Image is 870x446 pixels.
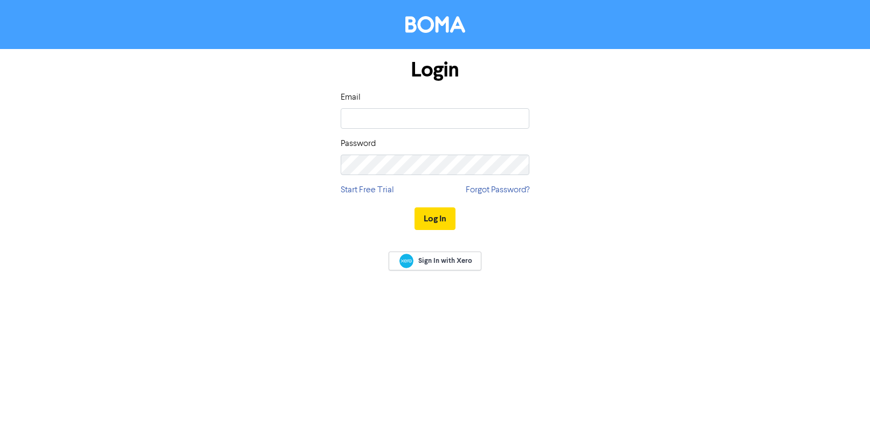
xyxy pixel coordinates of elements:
[389,252,481,270] a: Sign In with Xero
[466,184,529,197] a: Forgot Password?
[341,58,529,82] h1: Login
[341,184,394,197] a: Start Free Trial
[399,254,413,268] img: Xero logo
[341,91,361,104] label: Email
[418,256,472,266] span: Sign In with Xero
[341,137,376,150] label: Password
[405,16,465,33] img: BOMA Logo
[415,207,455,230] button: Log In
